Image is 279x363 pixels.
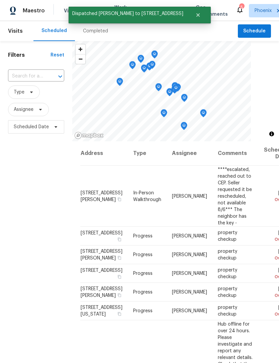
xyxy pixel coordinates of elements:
div: Map marker [137,55,144,65]
div: Completed [83,28,108,34]
span: Progress [133,271,153,276]
div: Map marker [149,61,156,71]
div: Map marker [173,84,179,95]
span: Phoenix [255,7,272,14]
span: [PERSON_NAME] [172,271,207,276]
span: Geo Assignments [196,4,228,17]
button: Toggle attribution [268,130,276,138]
span: Dispatched [PERSON_NAME] to [STREET_ADDRESS] [69,7,187,21]
span: Type [14,89,24,96]
span: Toggle attribution [270,130,274,138]
button: Copy Address [116,255,122,261]
span: ****escalated, reached out to CEP. Seller requested it be rescheduled, not available 8/6*** The n... [218,167,252,225]
div: Map marker [151,50,158,61]
div: Map marker [129,61,136,71]
th: Assignee [167,141,212,166]
div: Map marker [161,109,167,120]
span: Visits [8,24,23,38]
span: Progress [133,252,153,257]
div: Map marker [181,122,187,132]
span: [PERSON_NAME] [172,290,207,295]
div: Scheduled [41,27,67,34]
th: Comments [212,141,259,166]
span: Work Orders [114,4,131,17]
div: Map marker [200,109,207,120]
span: [PERSON_NAME] [172,309,207,313]
span: [PERSON_NAME] [172,252,207,257]
div: 5 [239,4,244,11]
span: Schedule [243,27,266,35]
div: Map marker [116,78,123,88]
span: [STREET_ADDRESS][US_STATE] [81,305,122,317]
span: [STREET_ADDRESS][PERSON_NAME] [81,190,122,202]
button: Zoom in [76,44,85,54]
span: [PERSON_NAME] [172,234,207,238]
span: Maestro [23,7,45,14]
span: property checkup [218,305,237,317]
span: Assignee [14,106,33,113]
button: Close [187,8,209,22]
span: [STREET_ADDRESS][PERSON_NAME] [81,287,122,298]
span: property checkup [218,249,237,260]
button: Zoom out [76,54,85,64]
div: Map marker [155,83,162,94]
span: [STREET_ADDRESS][PERSON_NAME] [81,249,122,260]
button: Copy Address [116,311,122,317]
div: Map marker [181,94,188,104]
span: property checkup [218,268,237,279]
canvas: Map [72,41,251,141]
button: Open [56,72,65,81]
span: [STREET_ADDRESS] [81,231,122,235]
span: property checkup [218,230,237,242]
span: [PERSON_NAME] [172,194,207,198]
span: Visits [64,7,78,14]
div: Map marker [146,62,153,73]
button: Schedule [238,24,271,38]
div: Map marker [141,64,148,75]
div: Map marker [166,88,173,99]
a: Mapbox homepage [74,132,104,139]
div: Reset [51,52,64,58]
span: property checkup [218,287,237,298]
span: Progress [133,290,153,295]
div: Map marker [171,85,178,96]
button: Copy Address [116,274,122,280]
span: Scheduled Date [14,124,49,130]
input: Search for an address... [8,71,45,81]
button: Copy Address [116,292,122,298]
button: Copy Address [116,236,122,242]
span: [STREET_ADDRESS] [81,268,122,273]
div: Map marker [172,82,178,93]
h1: Filters [8,52,51,58]
span: Progress [133,309,153,313]
th: Address [80,141,128,166]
